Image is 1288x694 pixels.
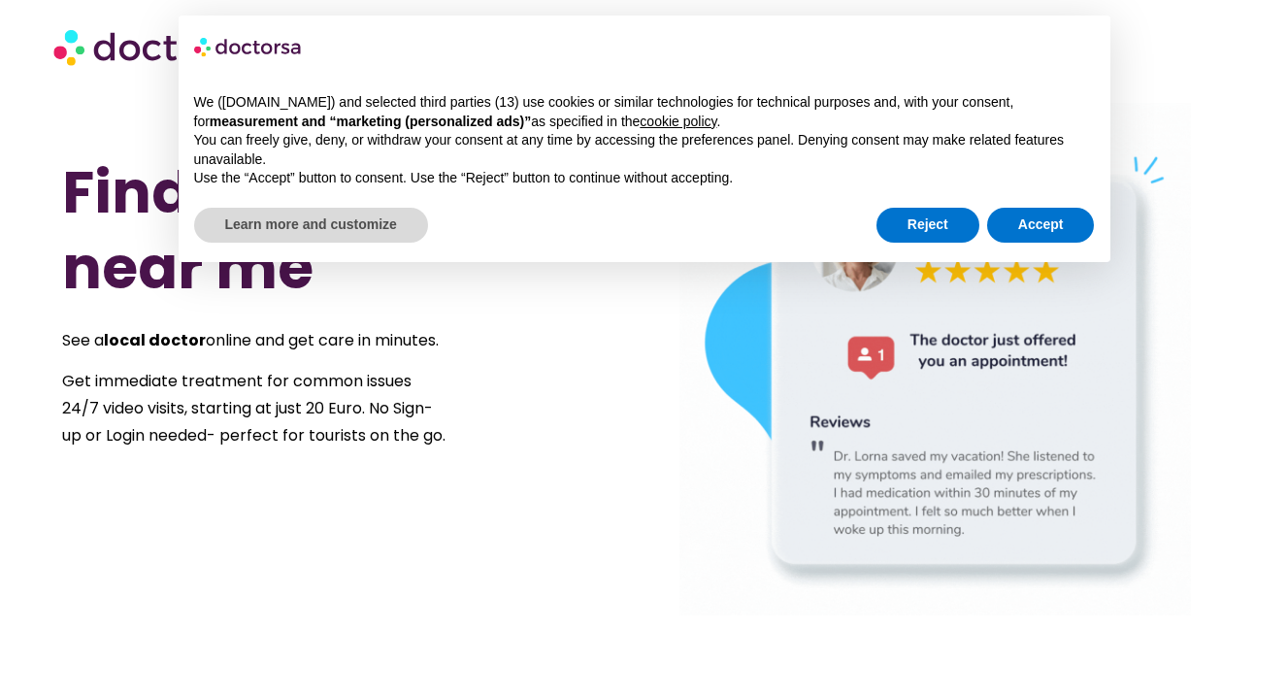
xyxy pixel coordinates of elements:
a: cookie policy [640,114,716,129]
strong: local doctor [104,329,206,351]
img: doctor in Barcelona Spain [679,103,1192,615]
img: logo [194,31,303,62]
span: Get immediate treatment for common issues 24/7 video visits, starting at just 20 Euro. No Sign-up... [62,370,446,446]
p: See a online and get care in minutes. [62,327,446,354]
p: We ([DOMAIN_NAME]) and selected third parties (13) use cookies or similar technologies for techni... [194,93,1095,131]
strong: measurement and “marketing (personalized ads)” [210,114,531,129]
button: Learn more and customize [194,208,428,243]
p: You can freely give, deny, or withdraw your consent at any time by accessing the preferences pane... [194,131,1095,169]
button: Accept [987,208,1095,243]
p: Use the “Accept” button to consent. Use the “Reject” button to continue without accepting. [194,169,1095,188]
h1: Find a Doctor near me [62,154,575,306]
button: Reject [876,208,979,243]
